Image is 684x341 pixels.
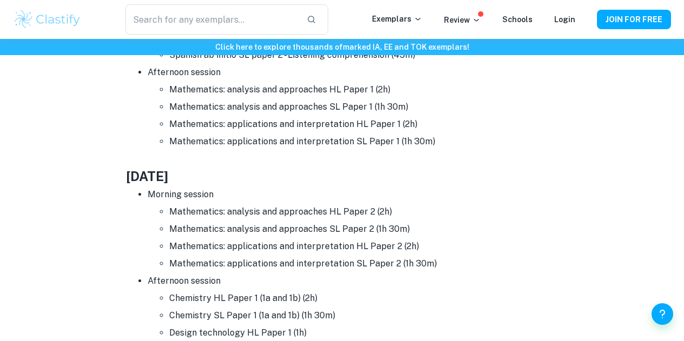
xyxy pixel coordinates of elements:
li: Afternoon session [148,64,559,150]
h6: Click here to explore thousands of marked IA, EE and TOK exemplars ! [2,41,682,53]
li: Morning session [148,186,559,272]
p: Review [444,14,481,26]
a: Login [554,15,575,24]
li: Mathematics: applications and interpretation HL Paper 1 (2h) [169,116,559,133]
li: Chemistry SL Paper 1 (1a and 1b) (1h 30m) [169,307,559,324]
a: Schools [502,15,533,24]
li: Mathematics: applications and interpretation SL Paper 1 (1h 30m) [169,133,559,150]
li: Mathematics: analysis and approaches HL Paper 1 (2h) [169,81,559,98]
li: Mathematics: applications and interpretation SL Paper 2 (1h 30m) [169,255,559,272]
input: Search for any exemplars... [125,4,298,35]
li: Chemistry HL Paper 1 (1a and 1b) (2h) [169,290,559,307]
button: Help and Feedback [652,303,673,325]
li: Mathematics: analysis and approaches SL Paper 1 (1h 30m) [169,98,559,116]
p: Exemplars [372,13,422,25]
li: Mathematics: applications and interpretation HL Paper 2 (2h) [169,238,559,255]
h3: [DATE] [126,166,559,186]
li: Mathematics: analysis and approaches HL Paper 2 (2h) [169,203,559,220]
button: JOIN FOR FREE [597,10,671,29]
li: Mathematics: analysis and approaches SL Paper 2 (1h 30m) [169,220,559,238]
img: Clastify logo [13,9,82,30]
